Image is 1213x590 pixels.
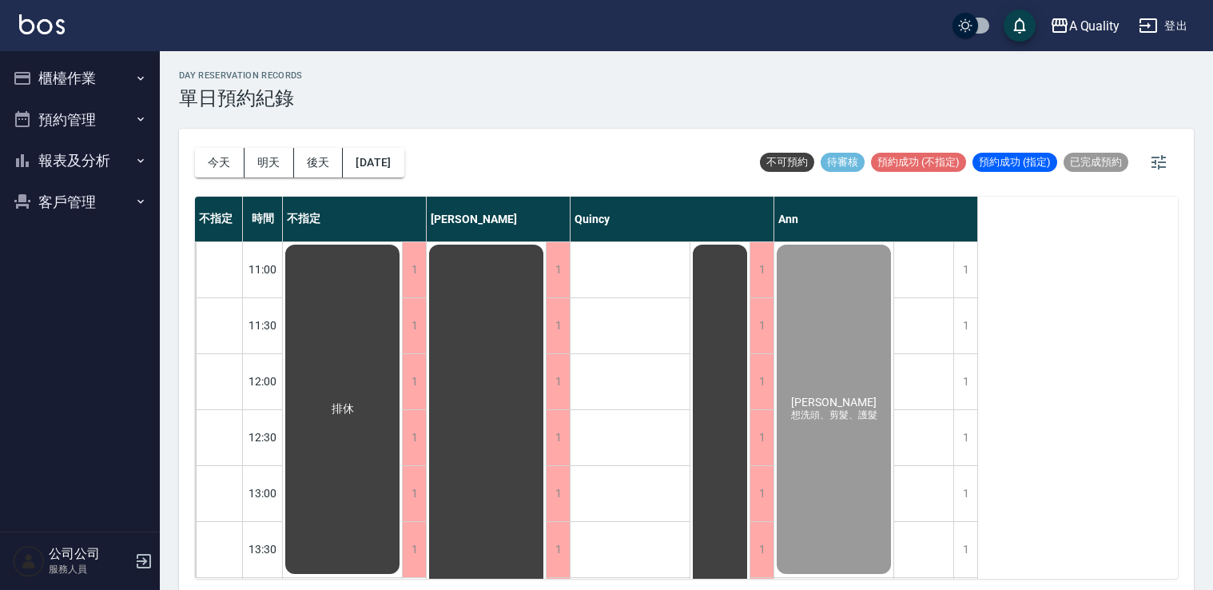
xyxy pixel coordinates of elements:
div: [PERSON_NAME] [427,197,571,241]
button: 今天 [195,148,245,177]
div: 時間 [243,197,283,241]
span: 預約成功 (指定) [972,155,1057,169]
h3: 單日預約紀錄 [179,87,303,110]
div: 1 [750,354,774,409]
button: A Quality [1044,10,1127,42]
div: 1 [546,466,570,521]
h2: day Reservation records [179,70,303,81]
h5: 公司公司 [49,546,130,562]
div: 1 [750,466,774,521]
span: 待審核 [821,155,865,169]
div: 1 [953,522,977,577]
button: 明天 [245,148,294,177]
div: 1 [750,298,774,353]
button: 預約管理 [6,99,153,141]
div: 1 [402,242,426,297]
div: 1 [750,522,774,577]
div: Ann [774,197,978,241]
img: Person [13,545,45,577]
div: 1 [953,242,977,297]
div: 1 [546,298,570,353]
div: 1 [402,466,426,521]
div: 1 [953,466,977,521]
button: [DATE] [343,148,404,177]
span: 排休 [328,402,357,417]
div: 1 [546,410,570,465]
div: 11:30 [243,297,283,353]
div: 1 [953,298,977,353]
span: 預約成功 (不指定) [871,155,966,169]
button: 登出 [1132,11,1194,41]
div: 1 [953,410,977,465]
div: 1 [953,354,977,409]
div: 1 [402,410,426,465]
div: 11:00 [243,241,283,297]
div: 不指定 [283,197,427,241]
button: 櫃檯作業 [6,58,153,99]
div: A Quality [1069,16,1120,36]
div: 不指定 [195,197,243,241]
div: 1 [546,242,570,297]
button: 報表及分析 [6,140,153,181]
button: 客戶管理 [6,181,153,223]
div: 12:00 [243,353,283,409]
img: Logo [19,14,65,34]
div: 1 [402,298,426,353]
span: 不可預約 [760,155,814,169]
span: 想洗頭、剪髮、護髮 [788,409,881,422]
div: 1 [750,242,774,297]
div: 1 [546,354,570,409]
button: save [1004,10,1036,42]
button: 後天 [294,148,344,177]
div: 1 [750,410,774,465]
div: 1 [402,522,426,577]
div: 1 [402,354,426,409]
div: Quincy [571,197,774,241]
span: 已完成預約 [1064,155,1128,169]
div: 13:00 [243,465,283,521]
div: 1 [546,522,570,577]
span: [PERSON_NAME] [788,396,880,409]
div: 13:30 [243,521,283,577]
div: 12:30 [243,409,283,465]
p: 服務人員 [49,562,130,576]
